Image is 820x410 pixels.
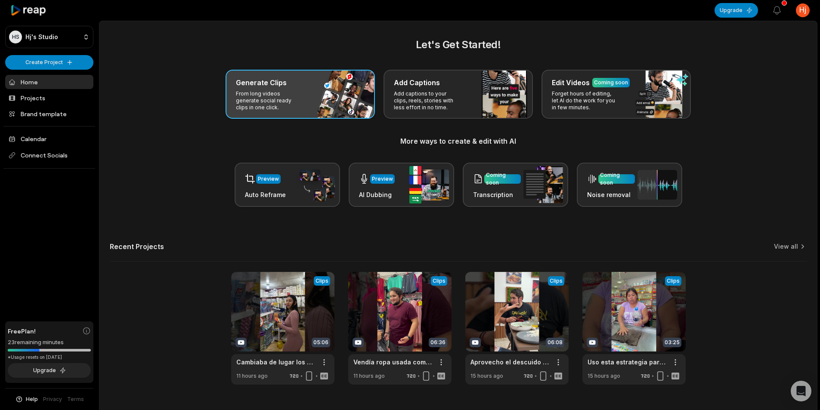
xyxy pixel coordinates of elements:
[5,91,93,105] a: Projects
[110,136,807,146] h3: More ways to create & edit with AI
[43,395,62,403] a: Privacy
[15,395,38,403] button: Help
[236,358,316,367] a: Cambiaba de lugar los productos de esta tienda y así confundir los precios para pagar menos.
[258,175,279,183] div: Preview
[587,190,635,199] h3: Noise removal
[409,166,449,203] img: ai_dubbing.png
[26,395,38,403] span: Help
[394,77,440,88] h3: Add Captions
[5,55,93,70] button: Create Project
[25,33,58,41] p: Hj's Studio
[67,395,84,403] a: Terms
[523,166,563,203] img: transcription.png
[295,168,335,202] img: auto_reframe.png
[637,170,677,200] img: noise_removal.png
[110,37,807,52] h2: Let's Get Started!
[791,381,811,401] div: Open Intercom Messenger
[715,3,758,18] button: Upgrade
[552,90,619,111] p: Forget hours of editing, let AI do the work for you in few minutes.
[5,132,93,146] a: Calendar
[110,242,164,251] h2: Recent Projects
[236,77,287,88] h3: Generate Clips
[245,190,286,199] h3: Auto Reframe
[359,190,395,199] h3: AI Dubbing
[8,363,91,378] button: Upgrade
[5,148,93,163] span: Connect Socials
[594,79,628,86] div: Coming soon
[486,171,519,187] div: Coming soon
[470,358,550,367] a: Aprovecho el descuido del cliente para comer gratis, sin pensar lo que pasaría después
[353,358,433,367] a: Vendía ropa usada como nueva usando esta estrategia para que sus clientes no se den cuenta.
[774,242,798,251] a: View all
[8,354,91,361] div: *Usage resets on [DATE]
[5,75,93,89] a: Home
[5,107,93,121] a: Brand template
[9,31,22,43] div: HS
[552,77,590,88] h3: Edit Videos
[588,358,667,367] a: Uso esta estrategia para no pagar y esto paso.
[8,327,36,336] span: Free Plan!
[473,190,521,199] h3: Transcription
[236,90,303,111] p: From long videos generate social ready clips in one click.
[394,90,461,111] p: Add captions to your clips, reels, stories with less effort in no time.
[372,175,393,183] div: Preview
[8,338,91,347] div: 23 remaining minutes
[600,171,633,187] div: Coming soon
